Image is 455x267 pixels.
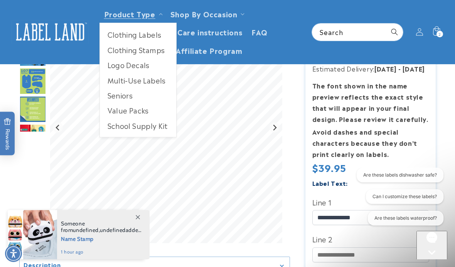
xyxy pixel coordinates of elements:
[312,162,347,174] span: $39.95
[61,220,142,234] span: Someone from , added this product to their cart.
[374,64,397,73] strong: [DATE]
[416,231,447,259] iframe: Gorgias live chat messenger
[158,46,242,55] span: Join Affiliate Program
[312,81,428,123] strong: The font shown in the name preview reflects the exact style that will appear in your final design...
[177,27,242,36] span: Care instructions
[247,23,272,41] a: FAQ
[6,205,98,229] iframe: Sign Up via Text for Offers
[5,245,22,262] div: Accessibility Menu
[100,88,176,103] a: Seniors
[270,122,280,133] button: Next slide
[403,64,425,73] strong: [DATE]
[4,118,11,150] span: Rewards
[166,5,248,23] summary: Shop By Occasion
[153,41,247,59] a: Join Affiliate Program
[9,17,92,47] a: Label Land
[19,68,46,95] div: Go to slide 4
[19,96,46,123] div: Go to slide 5
[100,27,176,42] a: Clothing Labels
[61,249,142,255] span: 1 hour ago
[53,122,63,133] button: Previous slide
[398,64,401,73] strong: -
[104,8,155,19] a: Product Type
[100,118,176,133] a: School Supply Kit
[61,234,142,243] span: Name Stamp
[312,127,417,159] strong: Avoid dashes and special characters because they don’t print clearly on labels.
[100,42,176,57] a: Clothing Stamps
[312,63,429,74] p: Estimated Delivery:
[100,103,176,118] a: Value Packs
[100,227,125,234] span: undefined
[251,27,268,36] span: FAQ
[312,233,429,245] label: Line 2
[19,124,46,151] img: Personalized daycare pack stick on name labels and bag tag applied to sippy cup, pacifier, and shoes
[12,20,89,44] img: Label Land
[100,73,176,88] a: Multi-Use Labels
[19,96,46,123] img: Ultimate Daycare Label Pack - Label Land
[386,23,403,40] button: Search
[100,57,176,72] a: Logo Decals
[19,68,46,95] img: Ultimate Daycare Label Pack - Label Land
[312,179,348,187] label: Label Text:
[99,5,166,23] summary: Product Type
[346,168,447,232] iframe: Gorgias live chat conversation starters
[170,9,238,18] span: Shop By Occasion
[438,31,441,37] span: 2
[173,23,247,41] a: Care instructions
[19,124,46,151] div: Go to slide 6
[73,227,98,234] span: undefined
[312,196,429,208] label: Line 1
